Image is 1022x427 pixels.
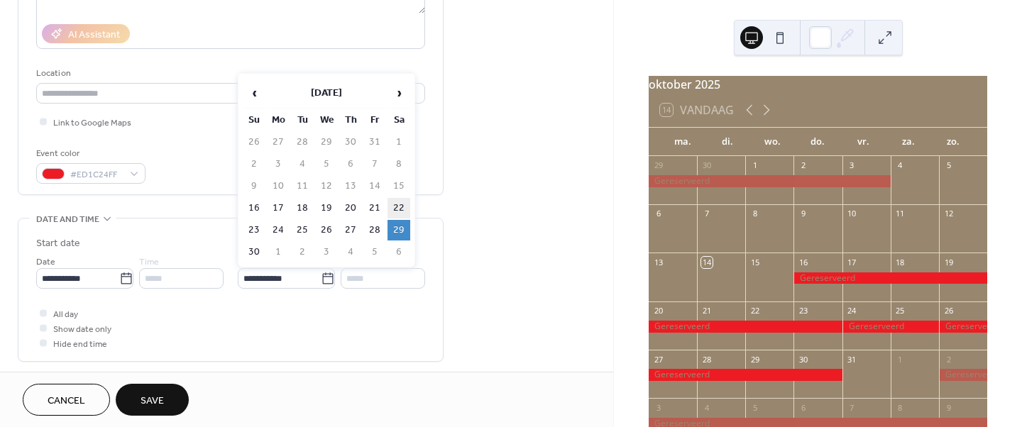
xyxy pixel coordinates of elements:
[847,209,857,219] div: 10
[70,167,123,182] span: #ED1C24FF
[847,160,857,171] div: 3
[388,79,410,107] span: ›
[53,337,107,352] span: Hide end time
[847,354,857,365] div: 31
[701,257,712,267] div: 14
[36,66,422,81] div: Location
[36,255,55,270] span: Date
[339,110,362,131] th: Th
[315,198,338,218] td: 19
[116,384,189,416] button: Save
[36,212,99,227] span: Date and time
[388,110,410,131] th: Sa
[388,242,410,262] td: 6
[291,132,314,152] td: 28
[243,110,265,131] th: Su
[793,272,987,284] div: Gereserveerd
[341,255,361,270] span: Time
[315,132,338,152] td: 29
[36,146,143,161] div: Event color
[649,321,842,333] div: Gereserveerd
[705,128,751,156] div: di.
[388,198,410,218] td: 22
[649,175,891,187] div: Gereserveerd
[653,306,664,316] div: 20
[243,132,265,152] td: 26
[53,307,78,322] span: All day
[388,154,410,174] td: 8
[798,354,808,365] div: 30
[943,402,954,413] div: 9
[895,160,906,171] div: 4
[701,402,712,413] div: 4
[291,242,314,262] td: 2
[796,128,841,156] div: do.
[53,116,131,131] span: Link to Google Maps
[798,257,808,267] div: 16
[847,306,857,316] div: 24
[23,384,110,416] button: Cancel
[243,79,265,107] span: ‹
[798,306,808,316] div: 23
[749,160,760,171] div: 1
[749,257,760,267] div: 15
[363,220,386,240] td: 28
[939,369,987,381] div: Gereserveerd
[291,154,314,174] td: 4
[267,154,290,174] td: 3
[701,160,712,171] div: 30
[798,209,808,219] div: 9
[943,306,954,316] div: 26
[141,394,164,409] span: Save
[363,110,386,131] th: Fr
[895,209,906,219] div: 11
[895,306,906,316] div: 25
[315,110,338,131] th: We
[943,160,954,171] div: 5
[267,220,290,240] td: 24
[243,154,265,174] td: 2
[798,402,808,413] div: 6
[943,354,954,365] div: 2
[315,242,338,262] td: 3
[36,236,80,251] div: Start date
[750,128,796,156] div: wo.
[267,242,290,262] td: 1
[267,132,290,152] td: 27
[895,354,906,365] div: 1
[267,198,290,218] td: 17
[243,176,265,196] td: 9
[339,242,362,262] td: 4
[291,198,314,218] td: 18
[939,321,987,333] div: Gereserveerd
[267,78,386,109] th: [DATE]
[749,354,760,365] div: 29
[649,369,842,381] div: Gereserveerd
[139,255,159,270] span: Time
[315,176,338,196] td: 12
[291,176,314,196] td: 11
[243,198,265,218] td: 16
[363,154,386,174] td: 7
[660,128,705,156] div: ma.
[48,394,85,409] span: Cancel
[363,132,386,152] td: 31
[388,176,410,196] td: 15
[339,176,362,196] td: 13
[339,198,362,218] td: 20
[291,110,314,131] th: Tu
[291,220,314,240] td: 25
[798,160,808,171] div: 2
[339,154,362,174] td: 6
[388,132,410,152] td: 1
[895,402,906,413] div: 8
[267,176,290,196] td: 10
[930,128,976,156] div: zo.
[895,257,906,267] div: 18
[363,198,386,218] td: 21
[388,220,410,240] td: 29
[653,160,664,171] div: 29
[847,402,857,413] div: 7
[243,242,265,262] td: 30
